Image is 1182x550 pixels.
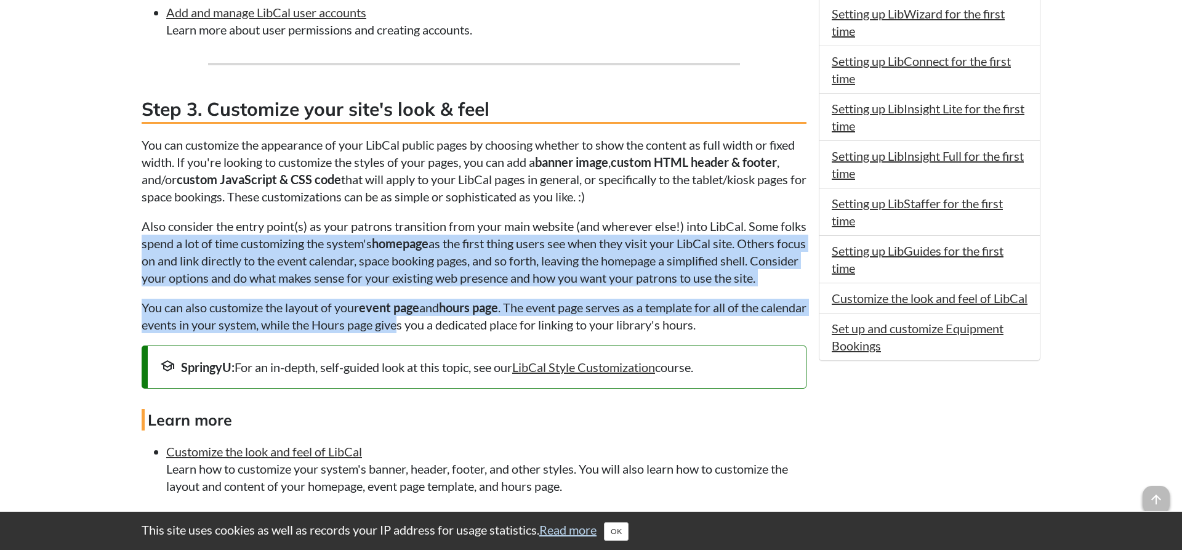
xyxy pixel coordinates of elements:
p: You can also customize the layout of your and . The event page serves as a template for all of th... [142,299,806,333]
a: Read more [539,522,597,537]
a: Customize the look and feel of LibCal [832,291,1027,305]
a: Set up and customize Equipment Bookings [832,321,1003,353]
a: Setting up LibStaffer for the first time [832,196,1003,228]
a: Setting up LibGuides for the first time [832,243,1003,275]
li: Learn how to customize your system's banner, header, footer, and other styles. You will also lear... [166,443,806,495]
a: Setting up LibInsight Full for the first time [832,148,1024,180]
span: school [160,358,175,373]
h4: Learn more [142,409,806,431]
strong: event page [359,300,419,315]
a: Setting up LibConnect for the first time [832,54,1011,86]
h3: Step 3. Customize your site's look & feel [142,96,806,124]
a: Add and manage LibCal user accounts [166,5,366,20]
button: Close [604,522,629,541]
strong: homepage [372,236,428,251]
p: You can customize the appearance of your LibCal public pages by choosing whether to show the cont... [142,136,806,205]
div: This site uses cookies as well as records your IP address for usage statistics. [129,521,1053,541]
strong: custom JavaScript & CSS code [177,172,341,187]
li: Learn more about user permissions and creating accounts. [166,4,806,38]
a: Customize the look and feel of LibCal [166,444,362,459]
div: For an in-depth, self-guided look at this topic, see our course. [160,358,794,376]
a: Setting up LibWizard for the first time [832,6,1005,38]
span: arrow_upward [1143,486,1170,513]
a: Setting up LibInsight Lite for the first time [832,101,1024,133]
strong: SpringyU: [181,360,235,374]
a: arrow_upward [1143,487,1170,502]
strong: banner image [535,155,608,169]
a: LibCal Style Customization [512,360,655,374]
strong: custom HTML header & footer [611,155,777,169]
strong: hours page [439,300,498,315]
p: Also consider the entry point(s) as your patrons transition from your main website (and wherever ... [142,217,806,286]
